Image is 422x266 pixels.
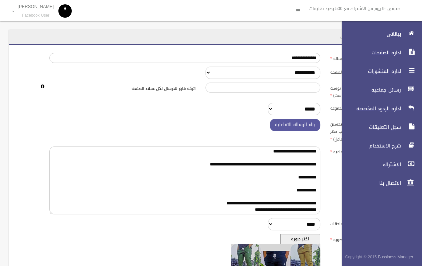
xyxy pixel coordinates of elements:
strong: Bussiness Manager [378,253,413,261]
span: اداره الصفحات [336,49,403,56]
label: ارسال ملحقات [325,218,388,227]
label: ارسل للمتفاعلين على بوست محدد(رابط البوست) [325,83,388,99]
a: سجل التعليقات [336,120,422,134]
a: بياناتى [336,27,422,41]
a: الاتصال بنا [336,176,422,190]
h6: اتركه فارغ للارسال لكل عملاء الصفحه [49,87,195,91]
header: رسائل جماعيه / ارسال [332,30,392,43]
p: [PERSON_NAME] [18,4,54,9]
span: اداره الردود المخصصه [336,105,403,112]
span: سجل التعليقات [336,124,403,131]
small: Facebook User [18,13,54,18]
span: اداره المنشورات [336,68,403,75]
a: اداره الصفحات [336,45,422,60]
a: الاشتراك [336,157,422,172]
span: Copyright © 2015 [345,253,377,261]
span: رسائل جماعيه [336,87,403,93]
label: الصفحه [325,67,388,76]
span: شرح الاستخدام [336,142,403,149]
a: رسائل جماعيه [336,83,422,97]
label: صوره [325,234,388,243]
label: نص الرساله الجماعيه [325,146,388,156]
span: الاتصال بنا [336,180,403,186]
label: ارساله لمجموعه [325,103,388,112]
a: اداره المنشورات [336,64,422,79]
a: شرح الاستخدام [336,138,422,153]
label: رساله تفاعليه (افضل لتحسين جوده الصفحه وتجنب حظر ضعف التفاعل) [325,119,388,143]
button: اختر صوره [280,234,320,244]
a: اداره الردود المخصصه [336,101,422,116]
label: اسم الرساله [325,53,388,62]
span: الاشتراك [336,161,403,168]
button: بناء الرساله التفاعليه [270,119,320,131]
span: بياناتى [336,31,403,37]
